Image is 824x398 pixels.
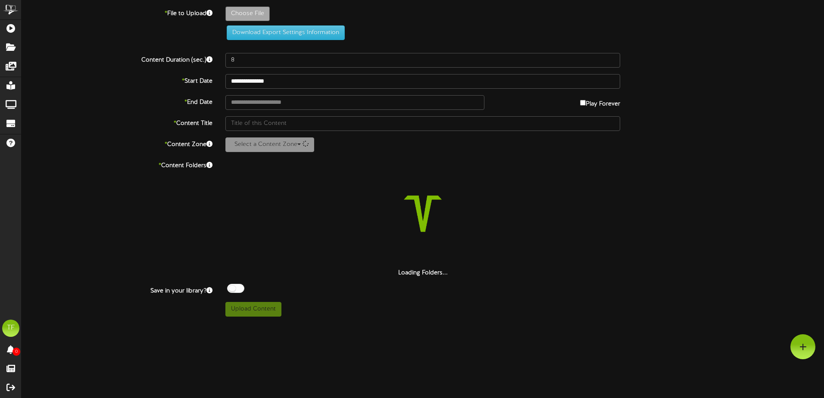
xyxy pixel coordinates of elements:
img: loading-spinner-1.png [368,159,478,269]
input: Title of this Content [225,116,620,131]
strong: Loading Folders... [398,270,448,276]
label: Content Folders [15,159,219,170]
a: Download Export Settings Information [222,29,345,36]
span: 0 [12,348,20,356]
label: Content Zone [15,137,219,149]
label: Start Date [15,74,219,86]
label: End Date [15,95,219,107]
label: Content Duration (sec.) [15,53,219,65]
button: Download Export Settings Information [227,25,345,40]
label: Play Forever [580,95,620,109]
input: Play Forever [580,100,586,106]
label: File to Upload [15,6,219,18]
div: TF [2,320,19,337]
label: Content Title [15,116,219,128]
button: Select a Content Zone [225,137,314,152]
button: Upload Content [225,302,281,317]
label: Save in your library? [15,284,219,295]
